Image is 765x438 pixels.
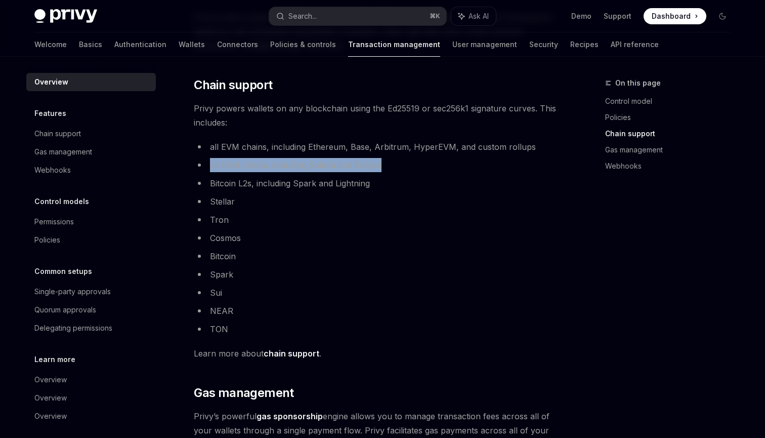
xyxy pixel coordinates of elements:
[288,10,317,22] div: Search...
[194,267,559,282] li: Spark
[114,32,166,57] a: Authentication
[34,322,112,334] div: Delegating permissions
[604,11,631,21] a: Support
[194,101,559,130] span: Privy powers wallets on any blockchain using the Ed25519 or sec256k1 signature curves. This inclu...
[179,32,205,57] a: Wallets
[269,7,446,25] button: Search...⌘K
[270,32,336,57] a: Policies & controls
[605,126,739,142] a: Chain support
[79,32,102,57] a: Basics
[26,301,156,319] a: Quorum approvals
[194,77,272,93] span: Chain support
[26,213,156,231] a: Permissions
[348,32,440,57] a: Transaction management
[34,304,96,316] div: Quorum approvals
[430,12,440,20] span: ⌘ K
[615,77,661,89] span: On this page
[34,128,81,140] div: Chain support
[605,109,739,126] a: Policies
[194,158,559,172] li: all SVM chains, including Solana and Eclipse
[26,143,156,161] a: Gas management
[194,194,559,209] li: Stellar
[194,249,559,263] li: Bitcoin
[34,76,68,88] div: Overview
[611,32,659,57] a: API reference
[644,8,706,24] a: Dashboard
[194,213,559,227] li: Tron
[34,9,97,23] img: dark logo
[605,93,739,109] a: Control model
[194,322,559,336] li: TON
[34,107,66,120] h5: Features
[26,371,156,389] a: Overview
[217,32,258,57] a: Connectors
[570,32,599,57] a: Recipes
[194,286,559,300] li: Sui
[34,32,67,57] a: Welcome
[26,161,156,179] a: Webhooks
[34,146,92,158] div: Gas management
[257,411,323,421] strong: gas sponsorship
[571,11,591,21] a: Demo
[451,7,496,25] button: Ask AI
[34,195,89,208] h5: Control models
[34,374,67,386] div: Overview
[26,125,156,143] a: Chain support
[34,353,75,366] h5: Learn more
[26,407,156,425] a: Overview
[34,234,60,246] div: Policies
[605,142,739,158] a: Gas management
[34,265,92,277] h5: Common setups
[26,73,156,91] a: Overview
[194,346,559,361] span: Learn more about .
[34,216,74,228] div: Permissions
[34,410,67,422] div: Overview
[194,176,559,190] li: Bitcoin L2s, including Spark and Lightning
[194,231,559,245] li: Cosmos
[26,231,156,249] a: Policies
[264,348,319,359] a: chain support
[194,385,294,401] span: Gas management
[26,389,156,407] a: Overview
[652,11,691,21] span: Dashboard
[34,164,71,176] div: Webhooks
[714,8,731,24] button: Toggle dark mode
[529,32,558,57] a: Security
[34,286,111,298] div: Single-party approvals
[34,392,67,404] div: Overview
[26,283,156,301] a: Single-party approvals
[469,11,489,21] span: Ask AI
[452,32,517,57] a: User management
[26,319,156,337] a: Delegating permissions
[194,304,559,318] li: NEAR
[194,140,559,154] li: all EVM chains, including Ethereum, Base, Arbitrum, HyperEVM, and custom rollups
[605,158,739,174] a: Webhooks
